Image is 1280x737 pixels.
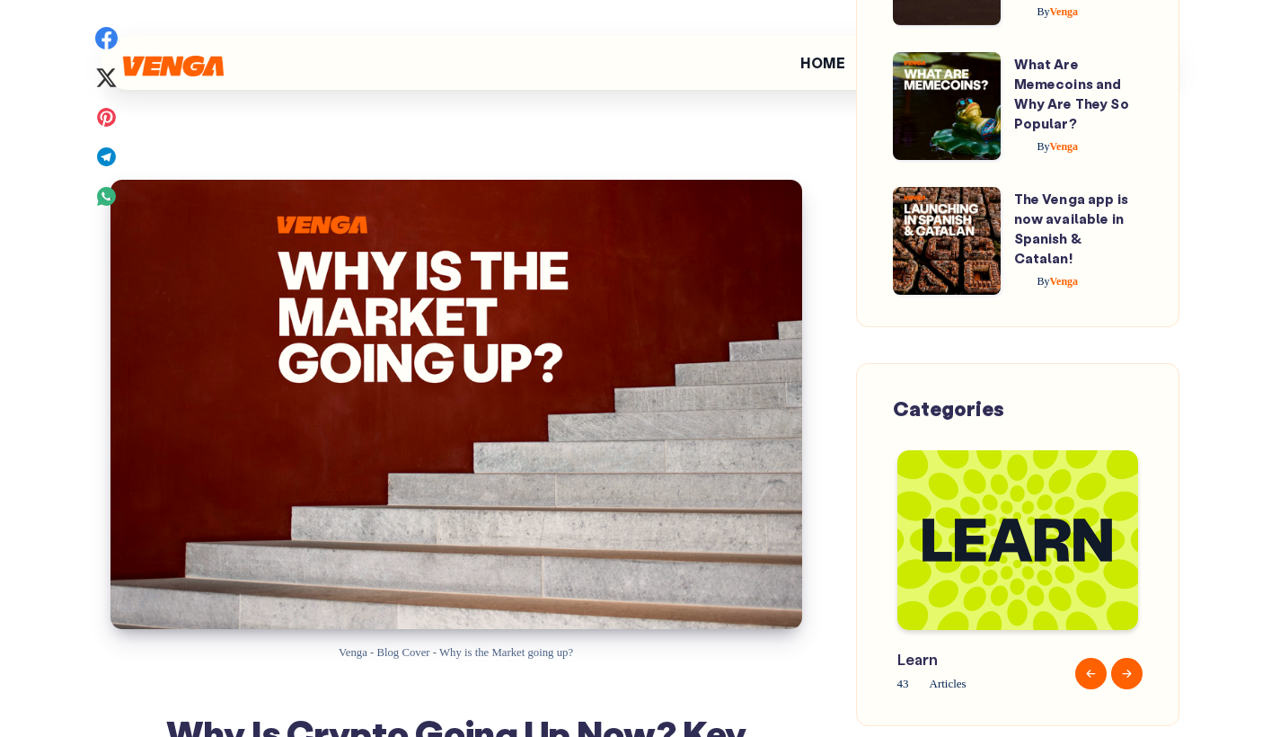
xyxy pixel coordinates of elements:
[1037,140,1079,153] span: Venga
[1037,5,1079,18] span: Venga
[1111,658,1143,689] button: Next
[1037,275,1050,288] span: By
[1014,55,1129,131] a: What Are Memecoins and Why Are They So Popular?
[1037,5,1050,18] span: By
[1075,658,1107,689] button: Previous
[1014,140,1079,153] a: ByVenga
[893,395,1004,422] span: Categories
[1014,5,1079,18] a: ByVenga
[897,648,1064,670] span: Learn
[1014,190,1128,266] a: The Venga app is now available in Spanish & Catalan!
[800,56,845,70] a: Home
[897,450,1138,630] img: Blog-Tag-Cover---Learn.png
[1014,275,1079,288] a: ByVenga
[123,56,224,76] img: Venga Blog
[110,180,802,629] img: Why Is Crypto Going Up Now? Key Market Trends and Factors
[897,673,1064,694] span: 43 Articles
[339,646,573,659] span: Venga - Blog Cover - Why is the Market going up?
[1037,140,1050,153] span: By
[1037,275,1079,288] span: Venga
